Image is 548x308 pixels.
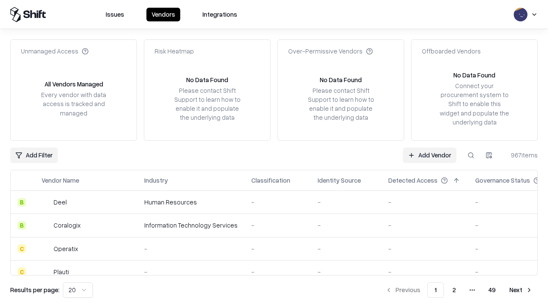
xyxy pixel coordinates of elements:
[18,221,26,230] div: B
[10,285,60,294] p: Results per page:
[101,8,129,21] button: Issues
[318,198,375,207] div: -
[144,244,238,253] div: -
[251,221,304,230] div: -
[388,244,462,253] div: -
[318,176,361,185] div: Identity Source
[503,151,538,160] div: 967 items
[305,86,376,122] div: Please contact Shift Support to learn how to enable it and populate the underlying data
[38,90,109,117] div: Every vendor with data access is tracked and managed
[439,81,510,127] div: Connect your procurement system to Shift to enable this widget and populate the underlying data
[42,244,50,253] img: Operatix
[42,221,50,230] img: Coralogix
[318,267,375,276] div: -
[197,8,242,21] button: Integrations
[54,267,69,276] div: Plauti
[54,244,78,253] div: Operatix
[320,75,362,84] div: No Data Found
[18,244,26,253] div: C
[482,282,503,298] button: 49
[288,47,373,56] div: Over-Permissive Vendors
[427,282,444,298] button: 1
[318,221,375,230] div: -
[18,198,26,207] div: B
[10,148,58,163] button: Add Filter
[251,267,304,276] div: -
[388,176,438,185] div: Detected Access
[144,221,238,230] div: Information Technology Services
[380,282,538,298] nav: pagination
[144,267,238,276] div: -
[318,244,375,253] div: -
[21,47,89,56] div: Unmanaged Access
[42,198,50,207] img: Deel
[155,47,194,56] div: Risk Heatmap
[54,221,80,230] div: Coralogix
[42,176,79,185] div: Vendor Name
[388,221,462,230] div: -
[388,267,462,276] div: -
[446,282,463,298] button: 2
[144,198,238,207] div: Human Resources
[251,176,290,185] div: Classification
[403,148,456,163] a: Add Vendor
[475,176,530,185] div: Governance Status
[54,198,67,207] div: Deel
[388,198,462,207] div: -
[251,198,304,207] div: -
[172,86,243,122] div: Please contact Shift Support to learn how to enable it and populate the underlying data
[146,8,180,21] button: Vendors
[45,80,103,89] div: All Vendors Managed
[186,75,228,84] div: No Data Found
[251,244,304,253] div: -
[18,267,26,276] div: C
[144,176,168,185] div: Industry
[42,267,50,276] img: Plauti
[422,47,481,56] div: Offboarded Vendors
[453,71,495,80] div: No Data Found
[504,282,538,298] button: Next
